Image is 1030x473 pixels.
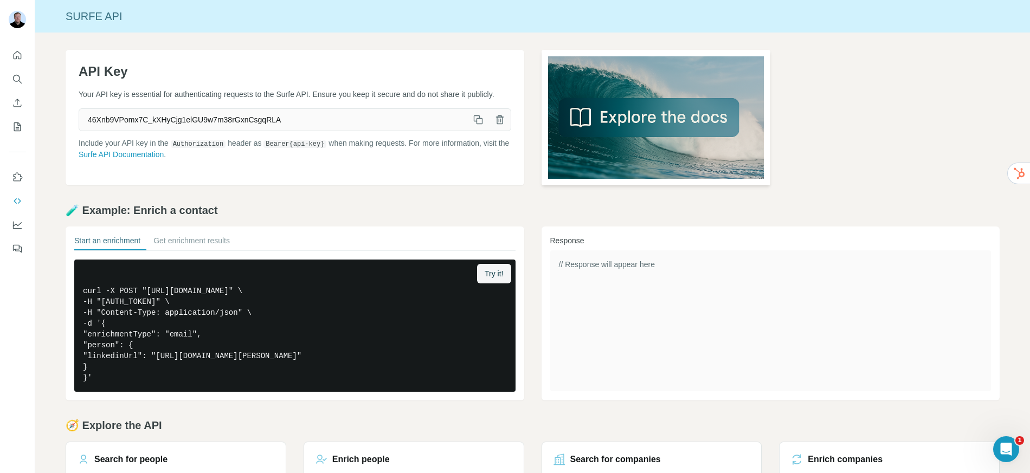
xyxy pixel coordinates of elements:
a: Surfe API Documentation [79,150,164,159]
button: Use Surfe API [9,191,26,211]
span: 1 [1015,436,1024,445]
p: Include your API key in the header as when making requests. For more information, visit the . [79,138,511,160]
h2: 🧪 Example: Enrich a contact [66,203,1000,218]
h1: API Key [79,63,511,80]
button: Enrich CSV [9,93,26,113]
button: Search [9,69,26,89]
h3: Enrich companies [808,453,883,466]
code: Authorization [171,140,226,148]
span: 46Xnb9VPomx7C_kXHyCjg1elGU9w7m38rGxnCsgqRLA [79,110,467,129]
div: Surfe API [35,9,1030,24]
button: Feedback [9,239,26,258]
img: Avatar [9,11,26,28]
button: Use Surfe on LinkedIn [9,167,26,187]
iframe: Intercom live chat [993,436,1019,462]
h3: Search for companies [570,453,661,466]
button: Try it! [477,264,511,283]
h3: Enrich people [332,453,390,466]
pre: curl -X POST "[URL][DOMAIN_NAME]" \ -H "[AUTH_TOKEN]" \ -H "Content-Type: application/json" \ -d ... [74,260,516,392]
p: Your API key is essential for authenticating requests to the Surfe API. Ensure you keep it secure... [79,89,511,100]
h2: 🧭 Explore the API [66,418,1000,433]
span: Try it! [485,268,503,279]
button: Quick start [9,46,26,65]
button: My lists [9,117,26,137]
button: Start an enrichment [74,235,140,250]
code: Bearer {api-key} [263,140,326,148]
h3: Response [550,235,992,246]
button: Dashboard [9,215,26,235]
h3: Search for people [94,453,168,466]
button: Get enrichment results [153,235,230,250]
span: // Response will appear here [559,260,655,269]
